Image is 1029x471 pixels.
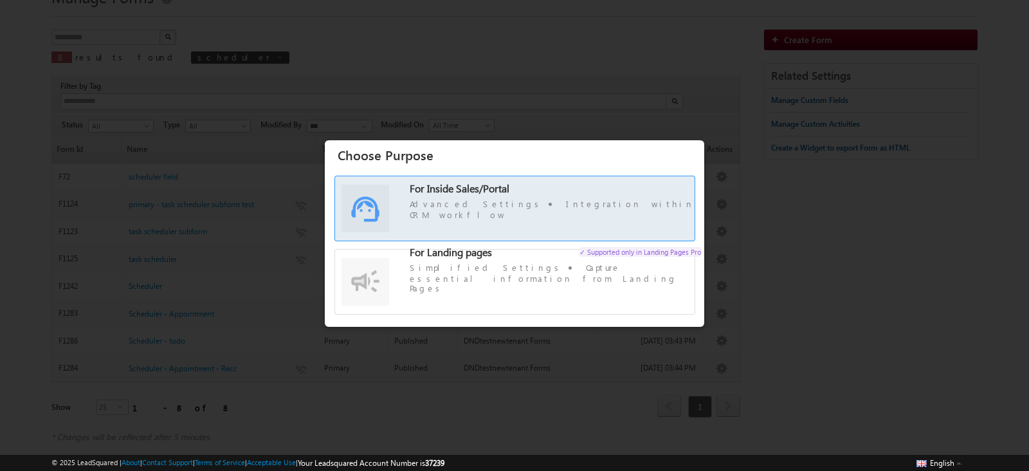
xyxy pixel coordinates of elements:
[122,458,140,466] a: About
[298,458,444,468] span: Your Leadsquared Account Number is
[195,458,245,466] a: Terms of Service
[579,247,701,257] span: ✓ Supported only in Landing Pages Pro
[338,143,701,166] h3: Choose Purpose
[51,457,444,469] span: © 2025 LeadSquared | | | | |
[410,198,701,219] span: Advanced Settings Integration within CRM workflow
[247,458,296,466] a: Acceptable Use
[930,458,954,468] span: English
[913,455,965,470] button: English
[410,262,701,293] span: Simplified Settings Capture essential information from Landing Pages
[425,458,444,468] span: 37239
[142,458,193,466] a: Contact Support
[410,181,509,195] span: For Inside Sales/Portal
[410,245,492,259] span: For Landing pages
